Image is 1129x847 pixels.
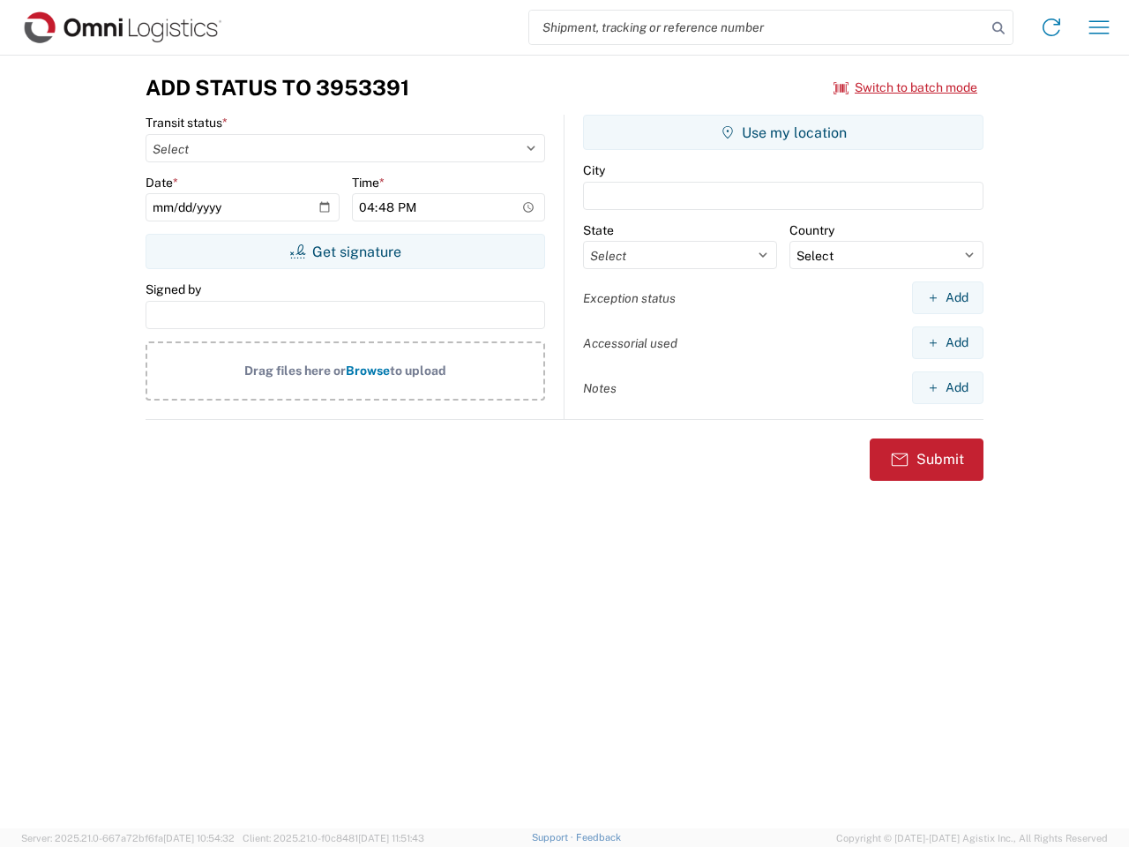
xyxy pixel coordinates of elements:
[583,222,614,238] label: State
[870,438,983,481] button: Submit
[146,115,228,131] label: Transit status
[244,364,346,378] span: Drag files here or
[146,234,545,269] button: Get signature
[146,281,201,297] label: Signed by
[583,115,983,150] button: Use my location
[163,833,235,843] span: [DATE] 10:54:32
[146,175,178,191] label: Date
[789,222,834,238] label: Country
[243,833,424,843] span: Client: 2025.21.0-f0c8481
[346,364,390,378] span: Browse
[390,364,446,378] span: to upload
[583,162,605,178] label: City
[532,832,576,843] a: Support
[352,175,385,191] label: Time
[834,73,977,102] button: Switch to batch mode
[912,281,983,314] button: Add
[358,833,424,843] span: [DATE] 11:51:43
[583,290,676,306] label: Exception status
[576,832,621,843] a: Feedback
[583,380,617,396] label: Notes
[529,11,986,44] input: Shipment, tracking or reference number
[836,830,1108,846] span: Copyright © [DATE]-[DATE] Agistix Inc., All Rights Reserved
[912,326,983,359] button: Add
[912,371,983,404] button: Add
[146,75,409,101] h3: Add Status to 3953391
[21,833,235,843] span: Server: 2025.21.0-667a72bf6fa
[583,335,677,351] label: Accessorial used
